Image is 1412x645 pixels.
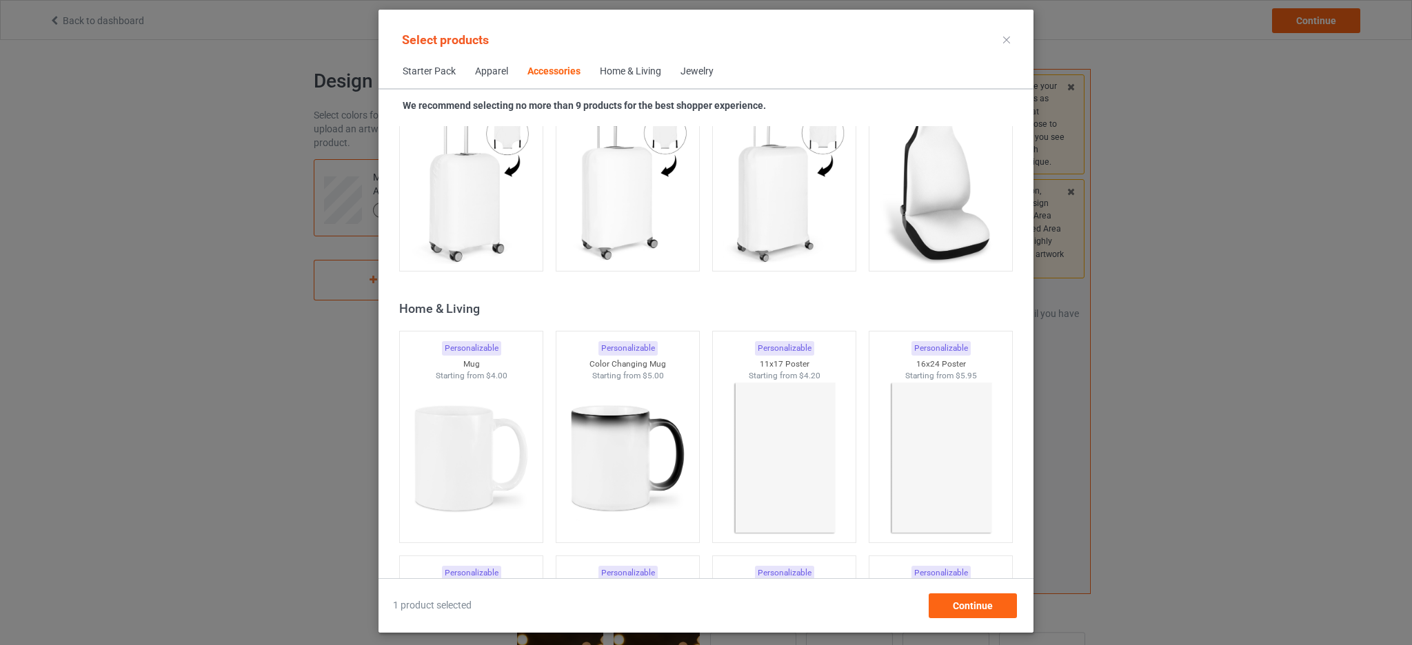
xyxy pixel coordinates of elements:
[400,370,543,382] div: Starting from
[929,593,1017,618] div: Continue
[402,32,489,47] span: Select products
[598,341,658,356] div: Personalizable
[403,100,766,111] strong: We recommend selecting no more than 9 products for the best shopper experience.
[600,65,661,79] div: Home & Living
[556,358,700,370] div: Color Changing Mug
[869,370,1013,382] div: Starting from
[713,370,856,382] div: Starting from
[713,358,856,370] div: 11x17 Poster
[643,371,664,380] span: $5.00
[556,370,700,382] div: Starting from
[879,381,1002,535] img: regular.jpg
[475,65,508,79] div: Apparel
[956,371,977,380] span: $5.95
[723,381,846,535] img: regular.jpg
[400,358,543,370] div: Mug
[486,371,507,380] span: $4.00
[879,110,1002,264] img: regular.jpg
[953,600,993,611] span: Continue
[799,371,820,380] span: $4.20
[869,358,1013,370] div: 16x24 Poster
[393,599,472,613] span: 1 product selected
[566,110,689,264] img: regular.jpg
[442,566,501,580] div: Personalizable
[598,566,658,580] div: Personalizable
[566,381,689,535] img: regular.jpg
[399,300,1019,316] div: Home & Living
[911,341,971,356] div: Personalizable
[410,381,533,535] img: regular.jpg
[527,65,581,79] div: Accessories
[911,566,971,580] div: Personalizable
[680,65,714,79] div: Jewelry
[755,341,814,356] div: Personalizable
[442,341,501,356] div: Personalizable
[755,566,814,580] div: Personalizable
[723,110,846,264] img: regular.jpg
[393,55,465,88] span: Starter Pack
[410,110,533,264] img: regular.jpg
